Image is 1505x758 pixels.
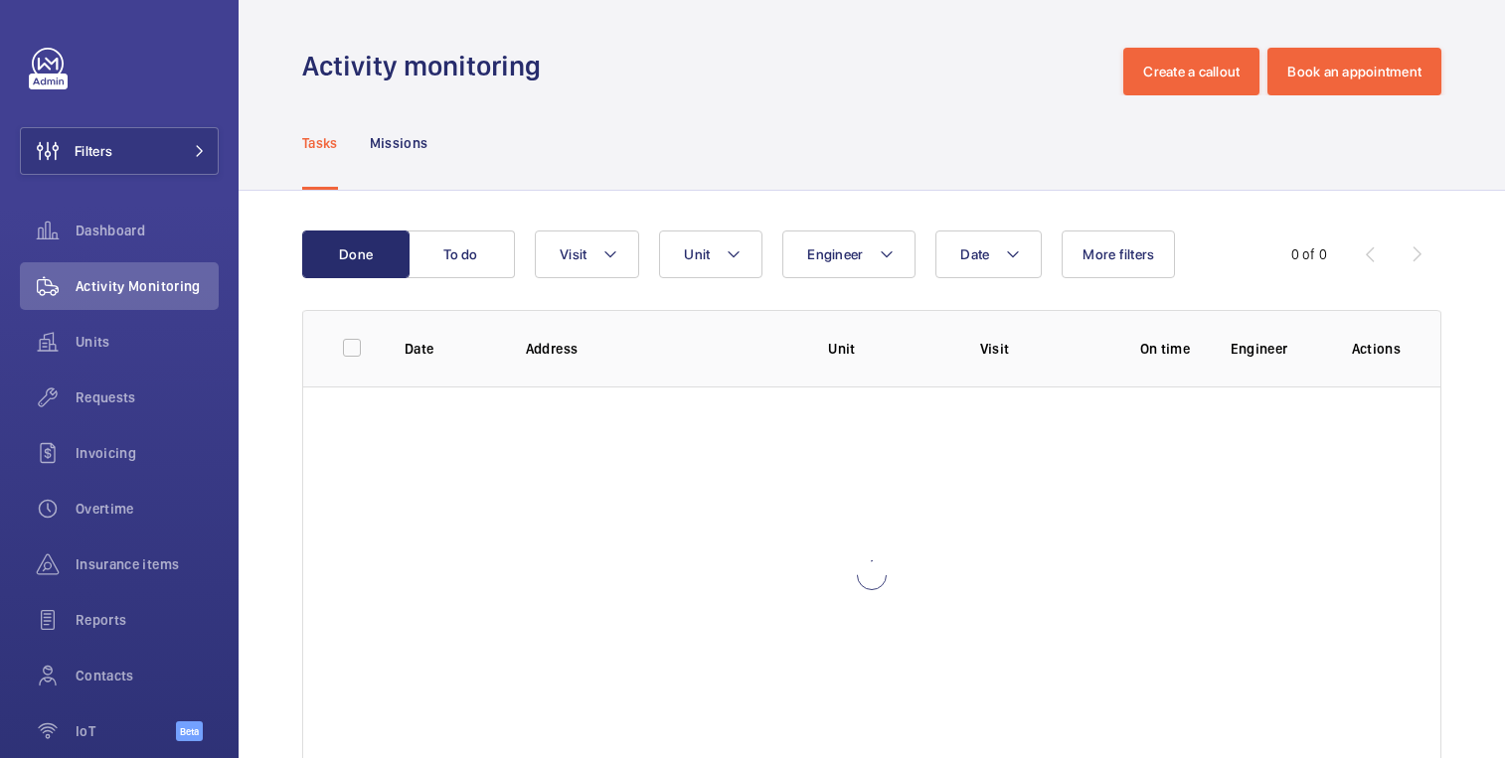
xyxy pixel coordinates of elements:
[935,230,1042,278] button: Date
[76,276,219,296] span: Activity Monitoring
[76,443,219,463] span: Invoicing
[408,230,515,278] button: To do
[560,246,586,262] span: Visit
[1131,339,1199,359] p: On time
[76,666,219,685] span: Contacts
[302,48,553,84] h1: Activity monitoring
[782,230,916,278] button: Engineer
[76,554,219,574] span: Insurance items
[526,339,796,359] p: Address
[405,339,494,359] p: Date
[75,141,112,161] span: Filters
[1231,339,1320,359] p: Engineer
[20,127,219,175] button: Filters
[76,721,176,741] span: IoT
[1352,339,1401,359] p: Actions
[370,133,428,153] p: Missions
[1291,244,1327,264] div: 0 of 0
[1123,48,1259,95] button: Create a callout
[76,221,219,240] span: Dashboard
[76,332,219,352] span: Units
[659,230,762,278] button: Unit
[828,339,947,359] p: Unit
[535,230,639,278] button: Visit
[302,133,338,153] p: Tasks
[176,721,203,741] span: Beta
[1083,246,1154,262] span: More filters
[302,230,410,278] button: Done
[1062,230,1175,278] button: More filters
[980,339,1099,359] p: Visit
[807,246,863,262] span: Engineer
[76,610,219,630] span: Reports
[76,499,219,519] span: Overtime
[684,246,710,262] span: Unit
[76,387,219,407] span: Requests
[960,246,989,262] span: Date
[1267,48,1441,95] button: Book an appointment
